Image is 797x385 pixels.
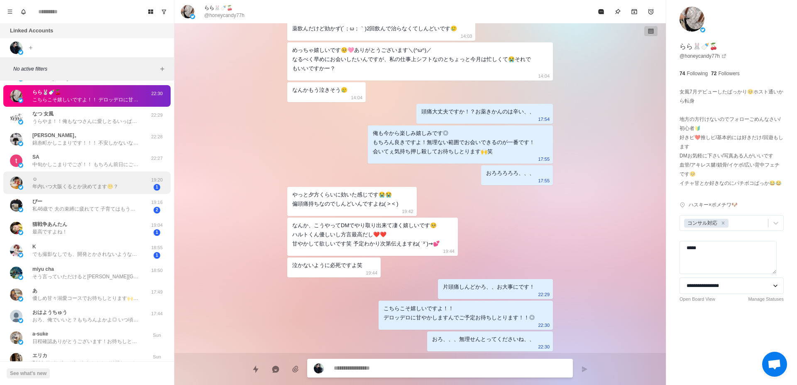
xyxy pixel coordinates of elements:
[18,50,23,55] img: picture
[32,88,61,96] p: らら🐰🍼🍒
[292,86,347,95] div: なんかもう泣きそう🥲
[32,110,54,118] p: なつ 女風
[157,5,171,18] button: Show unread conversations
[292,15,457,33] div: 今朝は頭痛が酷すぎて🤦‍♀️参っちゃいました。 薬飲んだけど効かず(´；ω；｀)2回飲んで治らなくてしんどいです🥲
[719,219,728,228] div: Remove コンサル対応
[762,352,787,377] div: チャットを開く
[292,46,535,73] div: めっちゃ嬉しいです🥺🩷ありがとうございます＼(^ω^)／ なるべく早めにお会いしたいんですが、私の仕事上シフトなのとちょっと今月は忙しくて😭それでもいいですかー？
[538,342,550,351] p: 22:30
[32,198,42,205] p: ぴー
[689,201,738,208] p: ハスキー×ポメチワ🐶
[10,90,22,102] img: picture
[204,4,233,12] p: らら🐰🍼🍒
[18,275,23,280] img: picture
[32,287,37,294] p: あ
[18,98,23,103] img: picture
[26,43,36,53] button: Add account
[18,297,23,302] img: picture
[680,70,685,77] p: 74
[10,222,22,234] img: picture
[287,361,304,378] button: Add media
[32,250,140,258] p: でも撮影なしでも、開発とかされないようなことしてもらえたらそれはそれで嬉しいです🫣 方言出してほしいですよ🙋🏻️💭
[147,222,167,229] p: 19:04
[267,361,284,378] button: Reply with AI
[147,289,167,296] p: 17:49
[711,70,716,77] p: 72
[17,5,30,18] button: Notifications
[181,5,194,18] img: picture
[314,363,324,373] img: picture
[147,155,167,162] p: 22:27
[486,169,535,178] div: おろろろろろ、、、
[10,310,22,322] img: picture
[32,352,47,359] p: エリカ
[680,7,704,32] img: picture
[718,70,739,77] p: Followers
[32,228,67,235] p: 最高ですよね！
[10,177,22,189] img: picture
[292,190,398,208] div: やっと夕方くらいに効いた感じです😭😭 偏頭痛持ちなのでしんどいんですよね( > < )
[147,353,167,360] p: Sun
[366,268,377,277] p: 19:44
[402,207,413,216] p: 19:42
[147,199,167,206] p: 19:16
[10,353,22,365] img: picture
[680,87,784,188] p: 女風7月デビューしたばっかり🥺ホスト通いから転身 地方の方行けないのでフォローごめんなさい/初心者🔰 好きピ❤️推しピ/基本的には好きだけ/回遊もします DMお気軽に下さい/写真ある人がいいです...
[32,96,140,103] p: こちらこそ嬉しいですよ！！ デロッデロに甘やかしますんでご予定お待ちしとります！！◎
[32,273,140,280] p: そう言っていただけると[PERSON_NAME][GEOGRAPHIC_DATA]で良かったと思えます🙌笑
[147,310,167,317] p: 17:44
[32,330,48,338] p: a-suke
[32,175,37,183] p: ☺︎
[10,111,22,124] img: picture
[373,129,535,156] div: 俺も今から楽しみ嬉しみです◎ もちろん良きですよ！無理ない範囲でお会いできるのが一番です！ 会いてぇ気持ち押し殺してお待ちしとります🙌笑
[147,332,167,339] p: Sun
[18,185,23,190] img: picture
[10,331,22,344] img: picture
[421,107,535,116] div: 頭痛大丈夫ですか！？お薬きかんのは辛い、、
[247,361,264,378] button: Quick replies
[292,261,362,270] div: 泣かないように必死ですよ笑
[32,205,140,213] p: 私46歳で 夫の束縛に疲れてて 子育てはもう終わりそうで ようやく自分にお金使って ものすごくいちゃいちゃ 甘々したいのー♡ ドMなんだけど 責めたい気持ちもあって はぁはぁさせた声で興奮します🙈
[461,32,472,41] p: 14:03
[593,3,609,20] button: Mark as read
[538,290,550,299] p: 22:29
[685,219,719,228] div: コンサル対応
[18,120,23,125] img: picture
[147,244,167,251] p: 18:55
[32,243,36,250] p: K
[680,52,726,60] a: @honeycandy77h
[687,70,708,77] p: Following
[609,3,626,20] button: Pin
[32,139,140,147] p: 錦糸町かしこまりです！！！ 不安しかないならほんと色々きいてください！◎ [PERSON_NAME]番不安なことって何がありますか？
[538,115,550,124] p: 17:54
[18,253,23,257] img: picture
[147,112,167,119] p: 22:29
[32,221,67,228] p: 猫戦争あんたん
[32,359,140,367] p: DMありがとうございます！！！バリ嬉しいです🙌 質問などありましたらお気軽に送っていただければ！！◎
[32,265,54,273] p: miyu cha
[643,3,659,20] button: Add reminder
[10,199,22,211] img: picture
[384,304,535,322] div: こちらこそ嬉しいですよ！！ デロッデロに甘やかしますんでご予定お待ちしとります！！◎
[10,154,22,167] img: picture
[626,3,643,20] button: Archive
[147,133,167,140] p: 22:28
[700,27,705,32] img: picture
[7,368,50,378] button: See what's new
[190,14,195,19] img: picture
[154,184,160,191] span: 1
[32,132,79,139] p: [PERSON_NAME]。
[154,207,160,213] span: 2
[10,27,53,35] p: Linked Accounts
[576,361,593,378] button: Send message
[147,267,167,274] p: 18:50
[18,230,23,235] img: picture
[538,71,550,81] p: 14:04
[3,5,17,18] button: Menu
[680,296,715,303] a: Open Board View
[292,221,440,248] div: なんか、こうやってDMでやり取り出来て凄く嬉しいです🥺 ハルトくん優しいし方言最高だし❤️❤️ 甘やかして欲しいです笑 予定わかり次第伝えますね( ˙³˙)⇝💕
[147,90,167,97] p: 22:30
[32,118,140,125] p: うらやま！！俺もなつさんに愛しとるいっぱい言いますね！◎
[10,288,22,301] img: picture
[13,65,157,73] p: No active filters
